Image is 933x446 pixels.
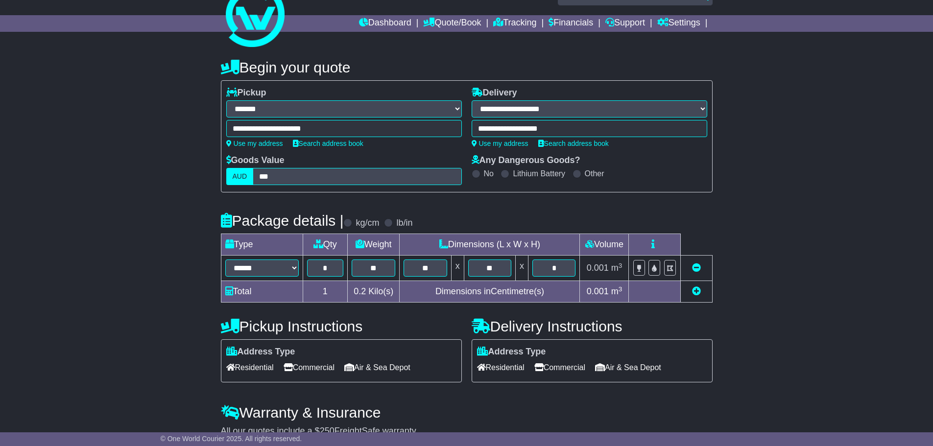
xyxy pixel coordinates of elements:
span: 0.2 [354,286,366,296]
a: Remove this item [692,263,701,273]
label: Any Dangerous Goods? [472,155,580,166]
span: 250 [320,426,335,436]
span: m [611,263,622,273]
label: Delivery [472,88,517,98]
span: Commercial [284,360,335,375]
label: Lithium Battery [513,169,565,178]
a: Add new item [692,286,701,296]
span: Air & Sea Depot [344,360,410,375]
a: Quote/Book [423,15,481,32]
span: Residential [226,360,274,375]
h4: Delivery Instructions [472,318,713,334]
td: Weight [348,234,400,256]
h4: Pickup Instructions [221,318,462,334]
label: Goods Value [226,155,285,166]
label: Pickup [226,88,266,98]
a: Support [605,15,645,32]
td: Volume [580,234,629,256]
a: Use my address [472,140,528,147]
td: Total [221,281,303,303]
a: Settings [657,15,700,32]
span: Commercial [534,360,585,375]
label: AUD [226,168,254,185]
span: 0.001 [587,263,609,273]
td: Qty [303,234,348,256]
label: lb/in [396,218,412,229]
label: Address Type [226,347,295,357]
h4: Warranty & Insurance [221,404,713,421]
td: 1 [303,281,348,303]
a: Tracking [493,15,536,32]
sup: 3 [619,285,622,293]
td: Kilo(s) [348,281,400,303]
span: © One World Courier 2025. All rights reserved. [161,435,302,443]
td: x [516,256,528,281]
span: 0.001 [587,286,609,296]
span: m [611,286,622,296]
h4: Package details | [221,212,344,229]
a: Dashboard [359,15,411,32]
sup: 3 [619,262,622,269]
label: kg/cm [356,218,379,229]
label: Other [585,169,604,178]
a: Search address book [293,140,363,147]
a: Use my address [226,140,283,147]
td: x [451,256,464,281]
div: All our quotes include a $ FreightSafe warranty. [221,426,713,437]
h4: Begin your quote [221,59,713,75]
label: Address Type [477,347,546,357]
td: Dimensions in Centimetre(s) [400,281,580,303]
td: Type [221,234,303,256]
td: Dimensions (L x W x H) [400,234,580,256]
span: Air & Sea Depot [595,360,661,375]
label: No [484,169,494,178]
a: Financials [549,15,593,32]
span: Residential [477,360,525,375]
a: Search address book [538,140,609,147]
